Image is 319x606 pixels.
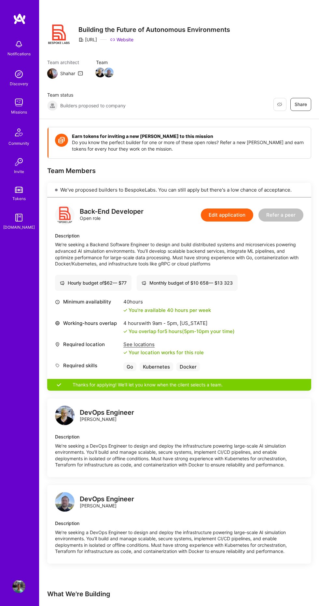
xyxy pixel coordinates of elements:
[184,328,209,334] span: 5pm - 10pm
[12,211,25,224] img: guide book
[11,125,27,140] img: Community
[140,362,173,371] div: Kubernetes
[55,529,303,555] div: We’re seeking a DevOps Engineer to design and deploy the infrastructure powering large-scale AI s...
[55,443,303,468] div: We’re seeking a DevOps Engineer to design and deploy the infrastructure powering large-scale AI s...
[47,379,311,391] div: Thanks for applying! We'll let you know when the client selects a team.
[60,281,64,285] i: icon Cash
[12,580,25,593] img: User Avatar
[80,209,144,221] div: Open role
[78,26,230,34] h3: Building the Future of Autonomous Environments
[80,410,134,422] div: [PERSON_NAME]
[96,59,113,66] span: Team
[96,67,104,78] a: Team Member Avatar
[12,68,25,81] img: discovery
[201,209,253,222] button: Edit application
[80,496,134,509] div: [PERSON_NAME]
[55,300,60,304] i: icon Clock
[15,187,23,193] img: tokens
[55,134,68,147] img: Token icon
[12,195,26,202] div: Tokens
[55,321,60,326] i: icon World
[13,13,26,25] img: logo
[47,101,58,111] img: Builders proposed to company
[55,492,75,513] a: logo
[8,140,29,147] div: Community
[258,209,303,222] button: Refer a peer
[47,23,71,46] img: Company Logo
[72,139,304,152] p: Do you know the perfect builder for one or more of these open roles? Refer a new [PERSON_NAME] an...
[7,51,31,57] div: Notifications
[11,109,27,115] div: Missions
[60,70,75,77] div: Shahar
[47,183,311,197] div: We've proposed builders to BespokeLabs. You can still apply but there's a low chance of acceptance.
[14,168,24,175] div: Invite
[55,341,120,348] div: Required location
[110,36,133,43] a: Website
[95,68,105,77] img: Team Member Avatar
[123,362,136,371] div: Go
[55,492,75,512] img: logo
[277,102,282,107] i: icon EyeClosed
[10,81,28,87] div: Discovery
[60,102,126,109] span: Builders proposed to company
[123,320,235,327] div: 4 hours with [US_STATE]
[55,320,120,327] div: Working-hours overlap
[123,351,127,355] i: icon Check
[55,434,303,440] div: Description
[72,134,304,139] h4: Earn tokens for inviting a new [PERSON_NAME] to this mission
[104,67,113,78] a: Team Member Avatar
[47,167,311,175] div: Team Members
[55,342,60,347] i: icon Location
[295,101,307,108] span: Share
[80,209,144,215] div: Back-End Developer
[12,155,25,168] img: Invite
[3,224,35,231] div: [DOMAIN_NAME]
[12,38,25,51] img: bell
[151,320,180,326] span: 9am - 5pm ,
[78,36,97,43] div: [URL]
[80,410,134,416] div: DevOps Engineer
[80,496,134,503] div: DevOps Engineer
[55,406,75,425] img: logo
[78,37,84,42] i: icon CompanyGray
[55,205,75,225] img: logo
[60,280,127,286] div: Hourly budget of $ 62 — $ 77
[47,92,126,98] span: Team status
[55,520,303,527] div: Description
[123,308,127,312] i: icon Check
[176,362,200,371] div: Docker
[47,59,83,66] span: Team architect
[55,363,60,368] i: icon Tag
[55,299,120,305] div: Minimum availability
[123,330,127,333] i: icon Check
[55,406,75,427] a: logo
[129,328,235,335] div: You overlap for 5 hours ( your time)
[55,233,303,239] div: Description
[123,341,204,348] div: See locations
[47,68,58,79] img: Team Architect
[123,299,211,305] div: 40 hours
[123,307,211,314] div: You're available 40 hours per week
[142,281,146,285] i: icon Cash
[12,96,25,109] img: teamwork
[290,98,311,111] button: Share
[104,68,114,77] img: Team Member Avatar
[55,241,303,267] div: We’re seeking a Backend Software Engineer to design and build distributed systems and microservic...
[123,349,204,356] div: Your location works for this role
[142,280,233,286] div: Monthly budget of $ 10 658 — $ 13 323
[55,362,120,369] div: Required skills
[47,590,311,598] div: What We're Building
[78,71,83,76] i: icon Mail
[11,580,27,593] a: User Avatar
